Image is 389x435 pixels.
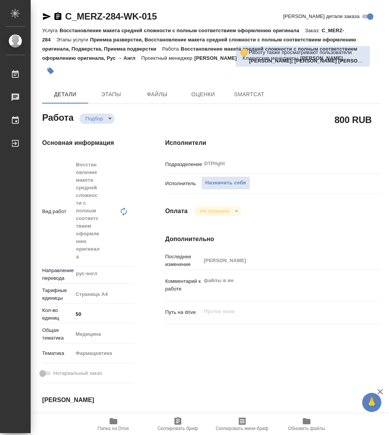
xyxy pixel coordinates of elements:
button: 🙏 [362,393,381,412]
span: Файлы [139,90,176,99]
span: 🙏 [365,394,378,410]
input: Пустое поле [201,255,363,266]
p: Работу также просматривают пользователи [249,49,352,56]
span: SmartCat [231,90,268,99]
p: Общая тематика [42,327,73,342]
p: Работа [162,46,181,52]
span: Оценки [185,90,222,99]
button: Подбор [83,115,105,122]
p: Восстановление макета средней сложности с полным соответствием оформлению оригинала, Рус → Англ [42,46,357,61]
p: Тематика [42,350,73,357]
span: Детали [47,90,84,99]
textarea: файлы в ин [201,274,363,295]
button: Скопировать мини-бриф [210,414,274,435]
p: Подразделение [165,161,201,168]
button: Скопировать ссылку [53,12,62,21]
button: Не оплачена [198,208,232,214]
h4: [PERSON_NAME] [42,396,135,405]
span: Обновить файлы [288,426,325,431]
p: Направление перевода [42,267,73,282]
input: ✎ Введи что-нибудь [73,309,135,320]
p: Путь на drive [165,309,201,316]
h4: Основная информация [42,138,135,148]
button: Обновить файлы [274,414,339,435]
h2: Работа [42,110,74,124]
p: Кол-во единиц [42,307,73,322]
p: Вид работ [42,208,73,215]
div: Фармацевтика [73,347,142,360]
button: Скопировать бриф [146,414,210,435]
p: Заказ: [305,28,322,33]
p: Исполнитель [165,180,201,187]
div: Страница А4 [73,288,142,301]
span: Скопировать бриф [158,426,198,431]
div: Медицина [73,328,142,341]
h2: 800 RUB [335,113,372,126]
a: C_MERZ-284-WK-015 [65,11,157,21]
p: Проектный менеджер [141,55,194,61]
p: Приемка разверстки, Восстановление макета средней сложности с полным соответствием оформлению ори... [42,37,356,52]
span: Назначить себя [205,179,246,187]
p: Комментарий к работе [165,277,201,293]
span: Этапы [93,90,130,99]
button: Назначить себя [201,176,250,190]
p: Тарифные единицы [42,287,73,302]
p: Восстановление макета средней сложности с полным соответствием оформлению оригинала [59,28,305,33]
span: [PERSON_NAME] детали заказа [283,13,359,20]
button: Скопировать ссылку для ЯМессенджера [42,12,51,21]
p: Услуга [42,28,59,33]
button: Папка на Drive [81,414,146,435]
p: Этапы услуги [56,37,90,43]
div: Подбор [194,206,241,216]
p: [PERSON_NAME] [194,55,243,61]
span: Нотариальный заказ [53,369,102,377]
button: Добавить тэг [42,62,59,79]
b: [PERSON_NAME], [PERSON_NAME] [PERSON_NAME] [249,58,381,64]
h4: Исполнители [165,138,381,148]
span: Папка на Drive [98,426,129,431]
p: Последнее изменение [165,253,201,268]
span: Скопировать мини-бриф [216,426,268,431]
h4: Оплата [165,207,188,216]
p: Заборова Александра, Риянова Анна [249,57,366,65]
h4: Дополнительно [165,235,381,244]
div: Подбор [79,113,115,124]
